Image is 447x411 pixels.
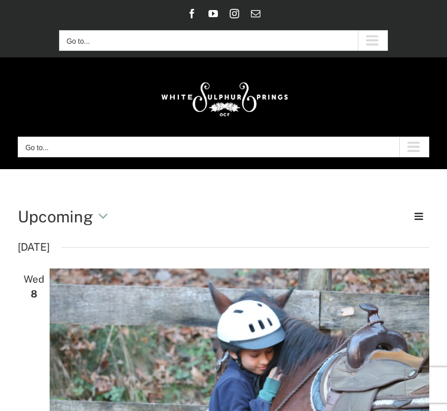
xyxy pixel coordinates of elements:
[18,207,93,226] span: Upcoming
[59,30,389,51] button: Go to...
[251,9,260,18] a: Email
[18,286,50,303] span: 8
[18,137,429,157] button: Go to...
[25,144,48,152] span: Go to...
[18,205,115,228] button: Upcoming
[67,37,90,46] span: Go to...
[59,30,389,51] nav: Secondary Mobile Menu
[18,137,429,157] nav: Main Menu Mobile
[187,9,197,18] a: Facebook
[18,271,50,288] span: Wed
[230,9,239,18] a: Instagram
[208,9,218,18] a: YouTube
[156,69,292,125] img: White Sulphur Springs Logo
[18,238,50,257] time: [DATE]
